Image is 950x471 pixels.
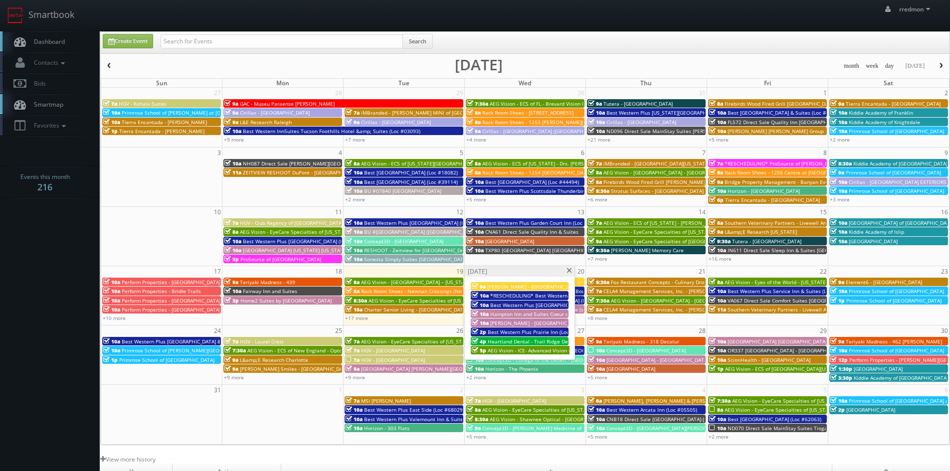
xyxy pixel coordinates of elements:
[472,338,486,345] span: 4p
[849,238,898,245] span: [GEOGRAPHIC_DATA]
[709,136,729,143] a: +5 more
[243,247,348,254] span: [GEOGRAPHIC_DATA] [US_STATE] [US_STATE]
[103,34,153,48] a: Create Event
[466,136,486,143] a: +4 more
[588,238,602,245] span: 9a
[603,178,705,185] span: Firebirds Wood Fired Grill [PERSON_NAME]
[467,100,488,107] span: 7:30a
[224,128,241,135] span: 10a
[240,297,332,304] span: Home2 Suites by [GEOGRAPHIC_DATA]
[849,109,913,116] span: Kiddie Academy of Franklin
[587,255,607,262] a: +7 more
[830,136,850,143] a: +2 more
[247,347,430,354] span: AEG Vision - ECS of New England - OptomEyes Health – [GEOGRAPHIC_DATA]
[588,160,602,167] span: 7a
[224,279,238,286] span: 9a
[588,128,605,135] span: 10a
[709,196,724,203] span: 6p
[588,119,605,126] span: 10a
[122,288,201,295] span: Perform Properties - Bridle Trails
[603,238,799,245] span: AEG Vision - EyeCare Specialties of [GEOGRAPHIC_DATA] - Medfield Eye Associates
[830,178,847,185] span: 10a
[709,288,726,295] span: 10a
[346,288,360,295] span: 8a
[588,187,609,194] span: 8:30a
[224,288,241,295] span: 10a
[364,306,468,313] span: Charter Senior Living - [GEOGRAPHIC_DATA]
[346,297,367,304] span: 8:30a
[346,109,360,116] span: 7a
[830,374,852,381] span: 3:30p
[346,347,360,354] span: 7a
[346,279,360,286] span: 8a
[840,60,863,72] button: month
[346,178,363,185] span: 10a
[709,356,726,363] span: 10a
[490,302,617,309] span: Best Western Plus [GEOGRAPHIC_DATA] (Loc #11187)
[588,365,605,372] span: 10a
[709,297,726,304] span: 10a
[224,119,238,126] span: 9a
[603,397,795,404] span: [PERSON_NAME], [PERSON_NAME] & [PERSON_NAME], LLC - [GEOGRAPHIC_DATA]
[103,279,120,286] span: 10a
[240,338,284,345] span: HGV - Laurel Crest
[830,338,844,345] span: 9a
[361,288,476,295] span: Rack Room Shoes - Newnan Crossings (No Rush)
[472,328,486,335] span: 2p
[709,219,723,226] span: 8a
[364,228,478,235] span: BU #[GEOGRAPHIC_DATA] ([GEOGRAPHIC_DATA])
[467,160,481,167] span: 8a
[161,34,403,48] input: Search for Events
[224,365,238,372] span: 9a
[849,347,944,354] span: Primrose School of [GEOGRAPHIC_DATA]
[482,119,630,126] span: Rack Room Shoes - 1253 [PERSON_NAME][GEOGRAPHIC_DATA]
[587,196,607,203] a: +6 more
[603,288,750,295] span: CELA4 Management Services, Inc. - [PERSON_NAME] Hyundai
[588,347,605,354] span: 10a
[472,283,486,290] span: 9a
[346,160,360,167] span: 8a
[611,247,684,254] span: [PERSON_NAME] Memory Care
[472,347,486,354] span: 5p
[224,109,238,116] span: 9a
[709,160,723,167] span: 7a
[830,279,844,286] span: 9a
[588,397,602,404] span: 6a
[346,219,363,226] span: 10a
[224,219,238,226] span: 7a
[364,169,458,176] span: Best [GEOGRAPHIC_DATA] (Loc #18082)
[725,178,838,185] span: Bridge Property Management - Banyan Everton
[122,279,220,286] span: Perform Properties - [GEOGRAPHIC_DATA]
[611,187,734,194] span: Stratus Surfaces - [GEOGRAPHIC_DATA] Slab Gallery
[606,119,676,126] span: Cirillas - [GEOGRAPHIC_DATA]
[728,119,874,126] span: FL572 Direct Sale Quality Inn [GEOGRAPHIC_DATA] North I-75
[122,109,264,116] span: Primrose School of [PERSON_NAME] at [GEOGRAPHIC_DATA]
[854,374,948,381] span: Kiddie Academy of [GEOGRAPHIC_DATA]
[606,365,655,372] span: [GEOGRAPHIC_DATA]
[361,338,540,345] span: AEG Vision - EyeCare Specialties of [US_STATE] – [PERSON_NAME] Eye Care
[830,228,847,235] span: 10a
[606,356,709,363] span: [GEOGRAPHIC_DATA] - [GEOGRAPHIC_DATA]
[240,279,295,286] span: Teriyaki Madness - 439
[588,228,602,235] span: 8a
[709,397,731,404] span: 7:30a
[709,109,726,116] span: 10a
[29,58,67,67] span: Contacts
[588,178,602,185] span: 8a
[882,60,898,72] button: day
[240,365,350,372] span: [PERSON_NAME] Smiles - [GEOGRAPHIC_DATA]
[709,247,726,254] span: 10a
[346,306,363,313] span: 10a
[709,347,726,354] span: 10a
[361,109,501,116] span: iMBranded - [PERSON_NAME] MINI of [GEOGRAPHIC_DATA]
[606,347,686,354] span: Concept3D - [GEOGRAPHIC_DATA]
[603,160,728,167] span: iMBranded - [GEOGRAPHIC_DATA][US_STATE] Toyota
[482,128,605,135] span: Cirillas - [GEOGRAPHIC_DATA] ([GEOGRAPHIC_DATA])
[490,311,619,317] span: Hampton Inn and Suites Coeur d'Alene (second shoot)
[467,178,484,185] span: 10a
[588,247,609,254] span: 9:30a
[122,338,270,345] span: Best Western Plus [GEOGRAPHIC_DATA] & Suites (Loc #45093)
[103,347,120,354] span: 10a
[243,288,297,295] span: Fairway Inn and Suites
[603,228,797,235] span: AEG Vision - EyeCare Specialties of [US_STATE] – [PERSON_NAME] Family EyeCare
